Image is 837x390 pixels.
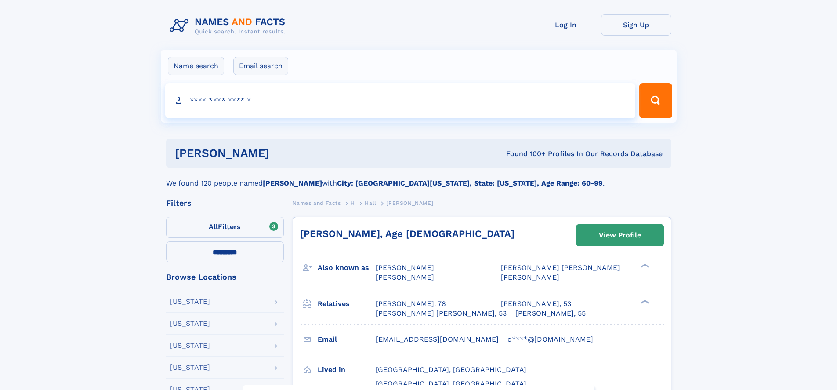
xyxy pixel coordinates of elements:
[501,273,559,281] span: [PERSON_NAME]
[300,228,515,239] a: [PERSON_NAME], Age [DEMOGRAPHIC_DATA]
[386,200,433,206] span: [PERSON_NAME]
[170,298,210,305] div: [US_STATE]
[599,225,641,245] div: View Profile
[376,309,507,318] a: [PERSON_NAME] [PERSON_NAME], 53
[351,197,355,208] a: H
[170,364,210,371] div: [US_STATE]
[501,263,620,272] span: [PERSON_NAME] [PERSON_NAME]
[165,83,636,118] input: search input
[337,179,603,187] b: City: [GEOGRAPHIC_DATA][US_STATE], State: [US_STATE], Age Range: 60-99
[209,222,218,231] span: All
[166,168,671,189] div: We found 120 people named with .
[166,199,284,207] div: Filters
[639,83,672,118] button: Search Button
[318,332,376,347] h3: Email
[376,335,499,343] span: [EMAIL_ADDRESS][DOMAIN_NAME]
[233,57,288,75] label: Email search
[639,263,649,269] div: ❯
[515,309,586,318] a: [PERSON_NAME], 55
[175,148,388,159] h1: [PERSON_NAME]
[168,57,224,75] label: Name search
[531,14,601,36] a: Log In
[376,299,446,309] a: [PERSON_NAME], 78
[170,320,210,327] div: [US_STATE]
[166,273,284,281] div: Browse Locations
[318,296,376,311] h3: Relatives
[170,342,210,349] div: [US_STATE]
[365,197,376,208] a: Hall
[166,14,293,38] img: Logo Names and Facts
[263,179,322,187] b: [PERSON_NAME]
[351,200,355,206] span: H
[376,379,526,388] span: [GEOGRAPHIC_DATA], [GEOGRAPHIC_DATA]
[388,149,663,159] div: Found 100+ Profiles In Our Records Database
[365,200,376,206] span: Hall
[318,260,376,275] h3: Also known as
[318,362,376,377] h3: Lived in
[376,273,434,281] span: [PERSON_NAME]
[501,299,571,309] a: [PERSON_NAME], 53
[601,14,671,36] a: Sign Up
[376,365,526,374] span: [GEOGRAPHIC_DATA], [GEOGRAPHIC_DATA]
[293,197,341,208] a: Names and Facts
[576,225,663,246] a: View Profile
[376,263,434,272] span: [PERSON_NAME]
[639,299,649,304] div: ❯
[166,217,284,238] label: Filters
